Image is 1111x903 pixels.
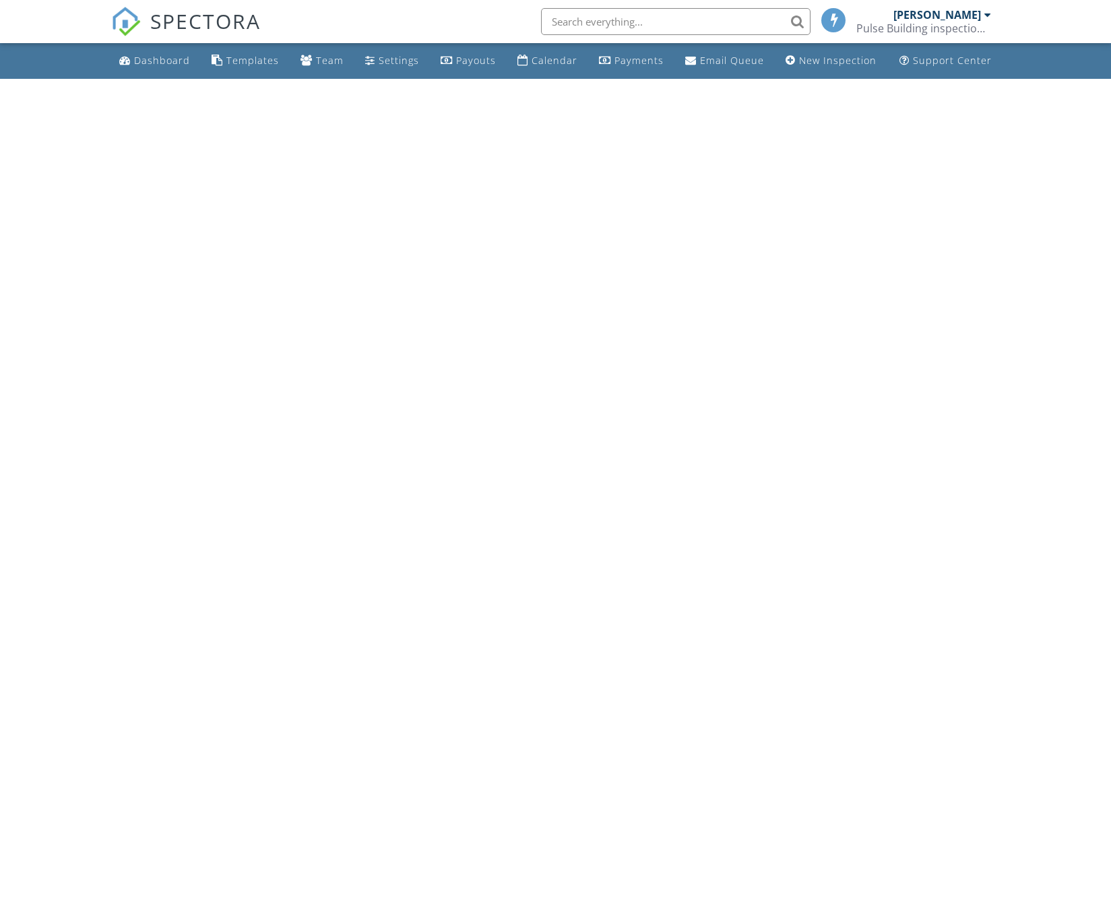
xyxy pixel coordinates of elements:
[379,54,419,67] div: Settings
[780,49,882,73] a: New Inspection
[680,49,769,73] a: Email Queue
[295,49,349,73] a: Team
[150,7,261,35] span: SPECTORA
[456,54,496,67] div: Payouts
[512,49,583,73] a: Calendar
[893,8,981,22] div: [PERSON_NAME]
[114,49,195,73] a: Dashboard
[206,49,284,73] a: Templates
[856,22,991,35] div: Pulse Building inspections Wellington
[360,49,424,73] a: Settings
[614,54,664,67] div: Payments
[799,54,877,67] div: New Inspection
[541,8,811,35] input: Search everything...
[111,18,261,46] a: SPECTORA
[532,54,577,67] div: Calendar
[226,54,279,67] div: Templates
[594,49,669,73] a: Payments
[316,54,344,67] div: Team
[700,54,764,67] div: Email Queue
[894,49,997,73] a: Support Center
[435,49,501,73] a: Payouts
[134,54,190,67] div: Dashboard
[913,54,992,67] div: Support Center
[111,7,141,36] img: The Best Home Inspection Software - Spectora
